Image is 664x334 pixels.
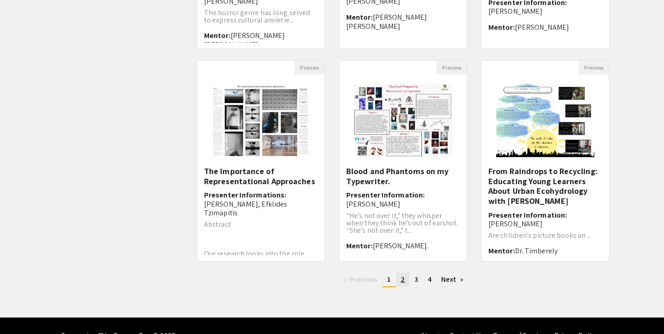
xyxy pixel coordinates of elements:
[197,60,325,262] div: Open Presentation <p>The Importance of Representational Approaches</p><p><br></p>
[204,8,310,25] span: The horror genre has long served to express cultural anxietie...
[488,6,542,16] span: [PERSON_NAME]
[373,241,428,251] span: [PERSON_NAME].
[197,273,609,287] ul: Pagination
[488,22,515,32] span: Mentor:
[346,241,373,251] span: Mentor:
[7,293,39,327] iframe: Chat
[415,274,418,284] span: 3
[346,191,460,208] h6: Presenter Information:
[346,211,459,235] span: “He’s not over it,” they whisper when they think he’s out of earshot. “She’s not over it,” t...
[346,12,427,31] span: [PERSON_NAME] [PERSON_NAME]
[204,31,285,49] span: [PERSON_NAME] [PERSON_NAME]
[437,273,468,286] a: Next page
[345,75,461,166] img: <p>Blood and Phantoms on my Typewriter.</p>
[487,75,603,166] img: <p><span style="color: rgb(192, 119, 74);">From </span><span style="color: rgb(57, 110, 193);">Ra...
[488,246,515,256] span: Mentor:
[204,31,231,40] span: Mentor:
[204,199,287,218] span: [PERSON_NAME], Efklides Tzimapitis
[204,191,318,217] h6: Presenter Informations:
[488,219,542,229] span: [PERSON_NAME]
[204,221,318,228] p: Abstract
[349,274,378,284] span: Previous
[346,12,373,22] span: Mentor:
[387,274,391,284] span: 1
[488,211,602,228] h6: Presenter Information:
[401,274,405,284] span: 2
[428,274,432,284] span: 4
[339,60,467,262] div: Open Presentation <p>Blood and Phantoms on my Typewriter.</p>
[515,22,569,32] span: [PERSON_NAME]
[481,60,609,262] div: Open Presentation <p><span style="color: rgb(192, 119, 74);">From </span><span style="color: rgb(...
[204,166,318,186] h5: The Importance of Representational Approaches
[488,232,602,239] p: Are children's picture books an ...
[294,60,325,75] button: Preview
[579,60,609,75] button: Preview
[437,60,467,75] button: Preview
[488,246,558,264] span: Dr. Timberely [PERSON_NAME]
[346,166,460,186] h5: Blood and Phantoms on my Typewriter.
[203,75,319,166] img: <p>The Importance of Representational Approaches</p><p><br></p>
[488,166,602,206] h5: From Raindrops to Recycling: Educating Young Learners About Urban Ecohydrology with [PERSON_NAME]
[204,250,318,272] p: Our research looks into the role that representational approaches play in research and design fie...
[346,199,400,209] span: [PERSON_NAME]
